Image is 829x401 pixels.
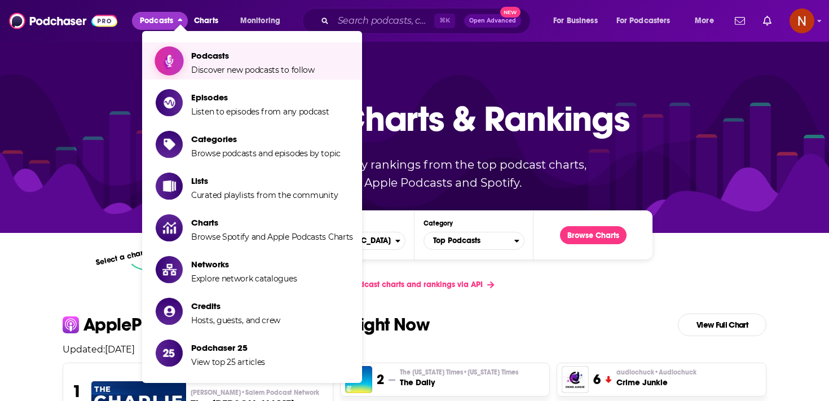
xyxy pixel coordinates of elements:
[325,271,503,298] a: Get podcast charts and rankings via API
[593,371,601,388] h3: 6
[654,368,696,376] span: • Audiochuck
[790,8,814,33] img: User Profile
[191,50,315,61] span: Podcasts
[790,8,814,33] span: Logged in as AdelNBM
[191,92,329,103] span: Episodes
[400,368,518,388] a: The [US_STATE] Times•[US_STATE] TimesThe Daily
[616,368,696,388] a: audiochuck•AudiochuckCrime Junkie
[400,377,518,388] h3: The Daily
[464,14,521,28] button: Open AdvancedNew
[132,12,188,30] button: close menu
[232,12,295,30] button: open menu
[131,260,167,271] img: select arrow
[313,8,541,34] div: Search podcasts, credits, & more...
[759,11,776,30] a: Show notifications dropdown
[553,13,598,29] span: For Business
[434,14,455,28] span: ⌘ K
[191,232,353,242] span: Browse Spotify and Apple Podcasts Charts
[191,217,353,228] span: Charts
[424,232,524,250] button: Categories
[191,315,280,325] span: Hosts, guests, and crew
[194,13,218,29] span: Charts
[730,11,749,30] a: Show notifications dropdown
[463,368,518,376] span: • [US_STATE] Times
[191,107,329,117] span: Listen to episodes from any podcast
[221,156,608,192] p: Up-to-date popularity rankings from the top podcast charts, including Apple Podcasts and Spotify.
[191,388,319,397] span: [PERSON_NAME]
[191,357,265,367] span: View top 25 articles
[560,226,627,244] button: Browse Charts
[562,366,589,393] img: Crime Junkie
[616,368,696,377] span: audiochuck
[191,274,297,284] span: Explore network catalogues
[191,134,341,144] span: Categories
[616,13,671,29] span: For Podcasters
[191,175,338,186] span: Lists
[191,342,265,353] span: Podchaser 25
[333,12,434,30] input: Search podcasts, credits, & more...
[400,368,518,377] p: The New York Times • New York Times
[140,13,173,29] span: Podcasts
[334,280,483,289] span: Get podcast charts and rankings via API
[500,7,521,17] span: New
[191,65,315,75] span: Discover new podcasts to follow
[240,13,280,29] span: Monitoring
[400,368,518,377] span: The [US_STATE] Times
[63,316,79,333] img: apple Icon
[191,388,324,397] p: Charlie Kirk • Salem Podcast Network
[187,12,225,30] a: Charts
[9,10,117,32] img: Podchaser - Follow, Share and Rate Podcasts
[241,389,319,396] span: • Salem Podcast Network
[616,368,696,377] p: audiochuck • Audiochuck
[609,12,687,30] button: open menu
[687,12,728,30] button: open menu
[469,18,516,24] span: Open Advanced
[424,231,514,250] span: Top Podcasts
[191,301,280,311] span: Credits
[191,259,297,270] span: Networks
[200,82,630,155] p: Podcast Charts & Rankings
[790,8,814,33] button: Show profile menu
[545,12,612,30] button: open menu
[191,148,341,158] span: Browse podcasts and episodes by topic
[695,13,714,29] span: More
[678,314,766,336] a: View Full Chart
[83,316,429,334] p: Apple Podcasts Top U.S. Podcasts Right Now
[95,248,147,267] p: Select a chart
[54,344,775,355] p: Updated: [DATE]
[191,190,338,200] span: Curated playlists from the community
[616,377,696,388] h3: Crime Junkie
